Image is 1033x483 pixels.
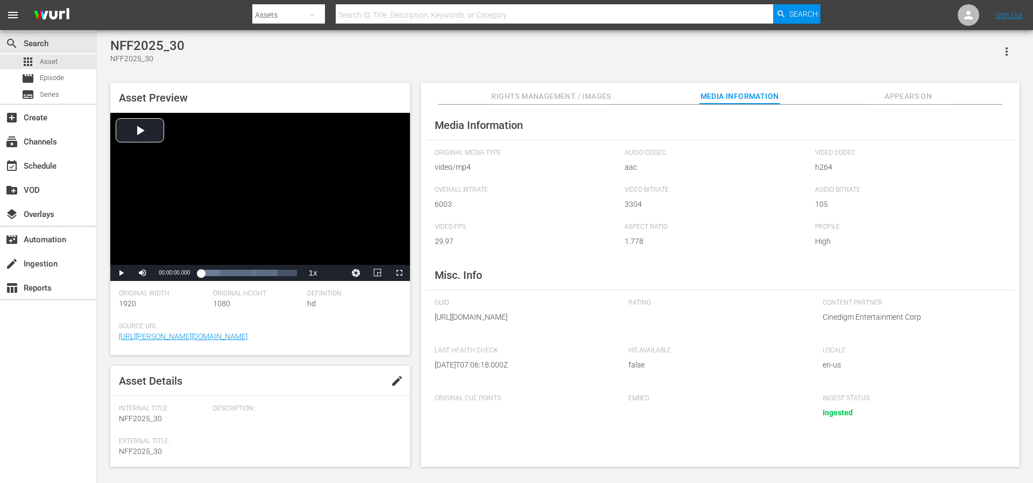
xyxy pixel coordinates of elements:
span: Description: [213,405,396,413]
span: Ingestion [5,257,18,270]
span: 1.778 [625,236,810,247]
span: Profile [815,223,1000,232]
span: Rights Management / Images [491,90,611,103]
span: VOD [5,184,18,197]
span: Video Codec [815,149,1000,157]
span: hd [307,299,316,308]
div: NFF2025_30 [110,53,185,64]
span: GUID [435,299,612,307]
span: Misc. Info [435,269,482,282]
span: Asset Preview [119,91,188,104]
span: Reports [5,282,18,294]
span: 6003 [435,199,620,210]
span: Cinedigm Entertainment Corp [823,312,1000,323]
span: edit [391,374,404,387]
span: Appears On [868,90,949,103]
span: aac [625,162,810,173]
span: Asset Details [119,374,182,387]
span: Audio Codec [625,149,810,157]
span: Original Media Type [435,149,620,157]
span: Create [5,111,18,124]
span: Episode [40,73,64,83]
button: Fullscreen [388,265,410,281]
span: menu [6,9,19,21]
span: Aspect Ratio [625,223,810,232]
span: 3304 [625,199,810,210]
span: Automation [5,233,18,246]
span: Ingest Status [823,394,1000,403]
span: Source Url [119,322,396,331]
span: Video Bitrate [625,186,810,194]
span: Embed [628,394,806,403]
div: Progress Bar [201,270,296,276]
button: edit [384,368,410,394]
span: h264 [815,162,1000,173]
span: Internal Title: [119,405,208,413]
span: Series [22,88,34,101]
button: Picture-in-Picture [367,265,388,281]
span: High [815,236,1000,247]
span: External Title: [119,437,208,446]
span: Video FPS [435,223,620,232]
span: Original Height [213,290,302,298]
span: Asset [22,55,34,68]
a: [URL][PERSON_NAME][DOMAIN_NAME] [119,332,247,341]
img: ans4CAIJ8jUAAAAAAAAAAAAAAAAAAAAAAAAgQb4GAAAAAAAAAAAAAAAAAAAAAAAAJMjXAAAAAAAAAAAAAAAAAAAAAAAAgAT5G... [26,3,77,28]
span: false [628,359,806,371]
span: Original Width [119,290,208,298]
span: Series [40,89,59,100]
span: HD Available [628,347,806,355]
button: Mute [132,265,153,281]
span: video/mp4 [435,162,620,173]
span: Episode [22,72,34,85]
span: en-us [823,359,1000,371]
span: Media Information [699,90,780,103]
span: 1080 [213,299,230,308]
span: Audio Bitrate [815,186,1000,194]
button: Search [773,4,820,24]
span: 29.97 [435,236,620,247]
span: Schedule [5,160,18,172]
span: Channels [5,135,18,148]
div: Video Player [110,113,410,281]
span: Last Health Check [435,347,612,355]
button: Jump To Time [345,265,367,281]
span: Definition [307,290,396,298]
span: Content Partner [823,299,1000,307]
span: 1920 [119,299,136,308]
span: Rating [628,299,806,307]
span: Ingested [823,408,853,417]
span: [URL][DOMAIN_NAME] [435,312,612,323]
span: NFF2025_30 [119,414,162,423]
div: NFF2025_30 [110,38,185,53]
span: Search [5,37,18,50]
span: Original Cue Points [435,394,612,403]
button: Playback Rate [302,265,324,281]
span: Media Information [435,119,523,132]
span: [DATE]T07:06:18.000Z [435,359,612,371]
span: Asset [40,56,58,67]
span: 00:00:00.000 [159,270,190,276]
span: Locale [823,347,1000,355]
span: NFF2025_30 [119,447,162,456]
span: Overall Bitrate [435,186,620,194]
a: Sign Out [995,11,1023,19]
span: Search [789,4,818,24]
button: Play [110,265,132,281]
span: 105 [815,199,1000,210]
span: Overlays [5,208,18,221]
